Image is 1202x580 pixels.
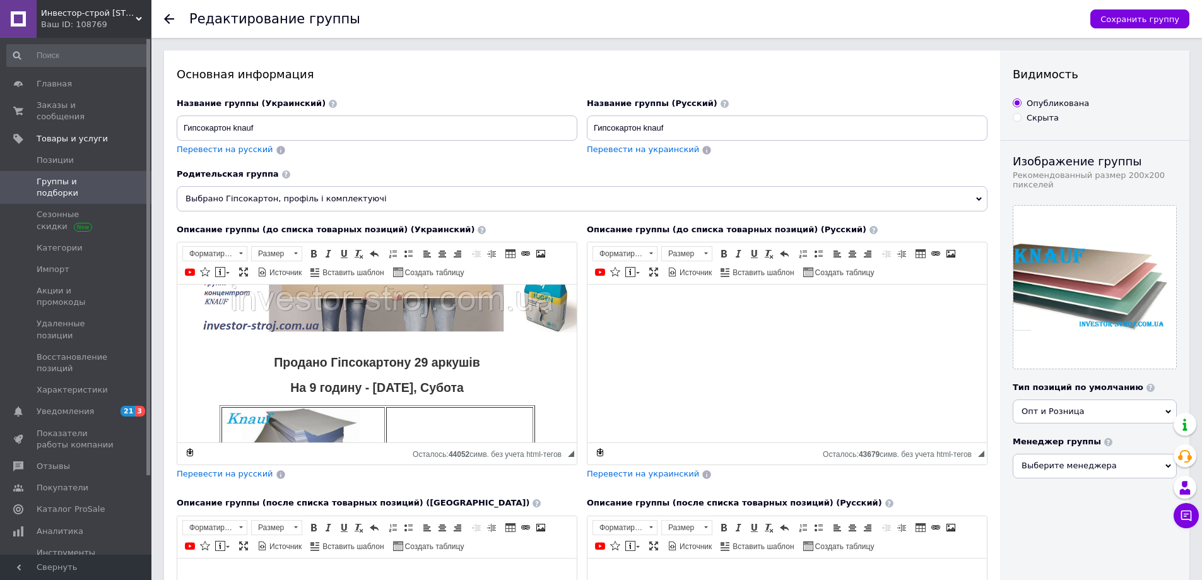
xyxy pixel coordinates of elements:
span: Группы и подборки [37,176,117,199]
div: Вернуться назад [164,14,174,24]
a: Уменьшить отступ [469,521,483,535]
span: Аналитика [37,526,83,537]
span: Акции и промокоды [37,285,117,308]
a: Полужирный (Ctrl+B) [717,247,731,261]
a: Вставить / удалить маркированный список [401,247,415,261]
a: Курсив (Ctrl+I) [322,521,336,535]
div: Основная информация [177,66,987,82]
span: Перевести на украинский [587,469,699,478]
a: Отменить (Ctrl+Z) [367,521,381,535]
a: Уменьшить отступ [880,521,893,535]
a: Вставить иконку [608,539,622,553]
a: Добавить видео с YouTube [593,539,607,553]
a: Создать таблицу [391,265,466,279]
a: Развернуть [237,539,250,553]
a: Подчеркнутый (Ctrl+U) [747,521,761,535]
a: Развернуть [647,265,661,279]
div: Ваш ID: 108769 [41,19,151,30]
span: Уведомления [37,406,94,417]
span: Форматирование [183,521,235,535]
span: Вставить шаблон [321,268,384,278]
a: Источник [666,539,714,553]
a: Изображение [534,521,548,535]
span: Создать таблицу [403,268,464,278]
a: Вставить/Редактировать ссылку (Ctrl+L) [519,521,533,535]
span: Категории [37,242,83,254]
span: Родительская группа [177,169,279,179]
span: Вставить шаблон [731,268,794,278]
span: Вставить шаблон [321,542,384,552]
a: По левому краю [420,521,434,535]
span: Описание группы (после списка товарных позиций) ([GEOGRAPHIC_DATA]) [177,498,529,507]
div: Видимость [1013,66,1177,82]
a: Убрать форматирование [762,521,776,535]
span: 44052 [449,450,469,459]
a: По центру [846,521,859,535]
span: Вставить шаблон [731,542,794,552]
button: Сохранить группу [1090,9,1189,28]
span: Заказы и сообщения [37,100,117,122]
a: Размер [661,520,712,535]
a: Изображение [534,247,548,261]
span: 3 [135,406,145,417]
span: Создать таблицу [403,542,464,552]
a: Таблица [914,521,928,535]
a: Вставить иконку [198,539,212,553]
img: гипсокартон купить в Харькове [45,124,200,212]
a: Вставить сообщение [623,265,642,279]
span: 43679 [859,450,880,459]
span: Перевести на русский [177,469,273,478]
a: Вставить / удалить нумерованный список [386,521,400,535]
span: Главная [37,78,72,90]
a: Подчеркнутый (Ctrl+U) [747,247,761,261]
span: Источник [268,268,302,278]
a: Таблица [504,521,517,535]
span: Импорт [37,264,69,275]
span: Характеристики [37,384,108,396]
a: Добавить видео с YouTube [183,539,197,553]
a: Вставить сообщение [623,539,642,553]
a: Вставить сообщение [213,539,232,553]
span: Позиции [37,155,74,166]
a: Вставить шаблон [719,539,796,553]
a: Добавить видео с YouTube [593,265,607,279]
a: Вставить/Редактировать ссылку (Ctrl+L) [929,521,943,535]
span: Восстановление позиций [37,352,117,374]
a: Вставить / удалить нумерованный список [796,521,810,535]
span: Размер [662,247,700,261]
a: Вставить шаблон [309,265,386,279]
a: Создать таблицу [801,265,876,279]
span: Покупатели [37,482,88,494]
div: Опубликована [1027,98,1089,109]
a: Уменьшить отступ [469,247,483,261]
h1: Редактирование группы [189,11,360,27]
a: По левому краю [420,247,434,261]
iframe: Визуальный текстовый редактор, E1A77EC0-EB09-405E-BB47-7E0E875CB405 [177,285,577,442]
span: Форматирование [183,247,235,261]
span: Сезонные скидки [37,209,117,232]
a: Сделать резервную копию сейчас [593,446,607,459]
a: По левому краю [830,521,844,535]
a: Вставить / удалить нумерованный список [386,247,400,261]
a: По левому краю [830,247,844,261]
span: Показатели работы компании [37,428,117,451]
a: Таблица [914,247,928,261]
a: Таблица [504,247,517,261]
a: Форматирование [592,246,657,261]
span: Источник [678,268,712,278]
a: Вставить / удалить маркированный список [811,247,825,261]
a: Подчеркнутый (Ctrl+U) [337,521,351,535]
a: Отменить (Ctrl+Z) [777,521,791,535]
a: Полужирный (Ctrl+B) [717,521,731,535]
a: Вставить иконку [198,265,212,279]
div: Рекомендованный размер 200х200 пикселей [1013,170,1177,189]
span: Сохранить группу [1100,15,1179,24]
span: Источник [678,542,712,552]
a: Вставить / удалить маркированный список [811,521,825,535]
span: Инвестор-строй Харьков, ул Биологическая 24, Победителей 8, Московский проспект 247 [41,8,136,19]
a: Полужирный (Ctrl+B) [307,521,321,535]
span: Размер [252,521,290,535]
a: Курсив (Ctrl+I) [732,521,746,535]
